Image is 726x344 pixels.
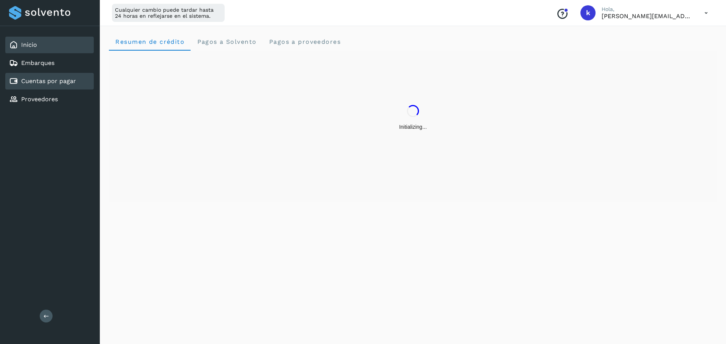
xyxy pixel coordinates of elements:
span: Resumen de crédito [115,38,185,45]
a: Proveedores [21,96,58,103]
a: Embarques [21,59,54,66]
div: Embarques [5,55,94,71]
a: Cuentas por pagar [21,77,76,85]
p: Hola, [602,6,692,12]
p: karen.saucedo@53cargo.com [602,12,692,20]
div: Proveedores [5,91,94,108]
span: Pagos a proveedores [268,38,341,45]
div: Cuentas por pagar [5,73,94,89]
span: Pagos a Solvento [197,38,256,45]
div: Inicio [5,37,94,53]
div: Cualquier cambio puede tardar hasta 24 horas en reflejarse en el sistema. [112,4,225,22]
a: Inicio [21,41,37,48]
